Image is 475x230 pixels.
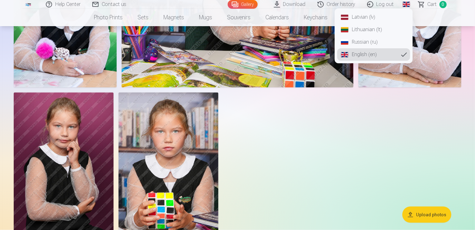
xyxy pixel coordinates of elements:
img: /fa1 [25,2,32,6]
a: Sets [130,9,156,26]
a: English (en) [337,48,410,61]
span: 0 [439,1,447,8]
a: Keychains [297,9,335,26]
a: Calendars [258,9,297,26]
a: Magnets [156,9,192,26]
a: Photo prints [87,9,130,26]
nav: Global [335,8,413,63]
a: Mugs [192,9,220,26]
span: Сart [428,1,437,8]
a: Souvenirs [220,9,258,26]
a: All products [335,9,389,26]
a: Latvian (lv) [337,11,410,23]
a: Lithuanian (lt) [337,23,410,36]
button: Upload photos [402,206,451,223]
a: Russian (ru) [337,36,410,48]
